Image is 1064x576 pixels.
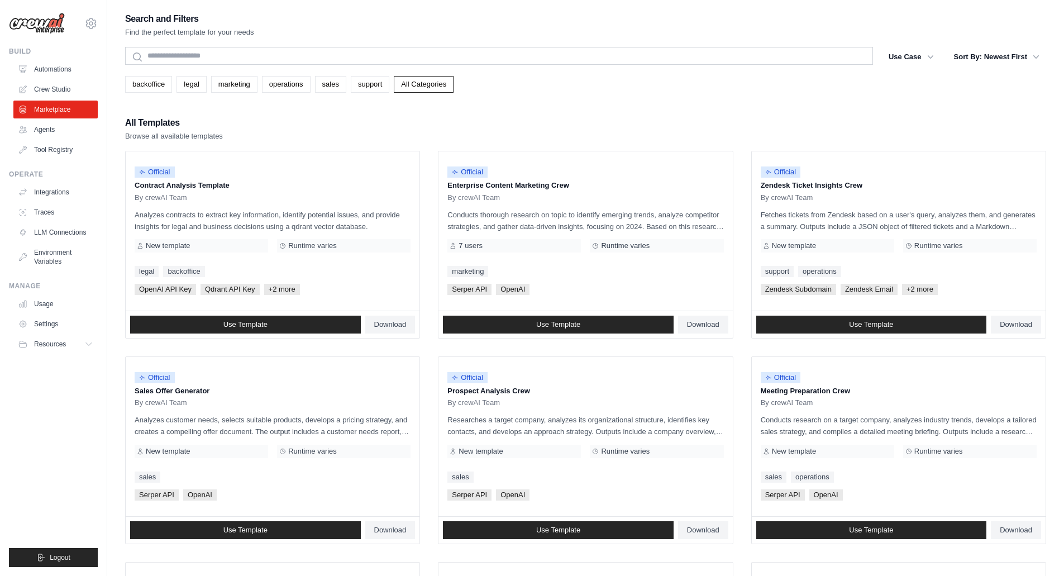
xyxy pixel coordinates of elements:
a: marketing [447,266,488,277]
span: By crewAI Team [135,193,187,202]
span: New template [146,447,190,456]
h2: All Templates [125,115,223,131]
a: sales [135,472,160,483]
a: Usage [13,295,98,313]
a: Settings [13,315,98,333]
span: +2 more [902,284,938,295]
p: Conducts thorough research on topic to identify emerging trends, analyze competitor strategies, a... [447,209,723,232]
span: +2 more [264,284,300,295]
a: Marketplace [13,101,98,118]
a: backoffice [163,266,204,277]
span: New template [772,447,816,456]
span: Serper API [447,489,492,501]
span: OpenAI [809,489,843,501]
a: Use Template [130,316,361,334]
div: Build [9,47,98,56]
span: Zendesk Email [841,284,898,295]
span: Use Template [849,320,893,329]
span: Runtime varies [914,241,963,250]
a: Use Template [443,521,674,539]
span: By crewAI Team [447,193,500,202]
span: By crewAI Team [761,398,813,407]
a: Download [991,521,1041,539]
button: Resources [13,335,98,353]
span: Use Template [849,526,893,535]
p: Analyzes customer needs, selects suitable products, develops a pricing strategy, and creates a co... [135,414,411,437]
a: Download [678,521,728,539]
h2: Search and Filters [125,11,254,27]
a: backoffice [125,76,172,93]
a: Use Template [756,316,987,334]
span: Download [687,526,719,535]
p: Fetches tickets from Zendesk based on a user's query, analyzes them, and generates a summary. Out... [761,209,1037,232]
p: Prospect Analysis Crew [447,385,723,397]
p: Contract Analysis Template [135,180,411,191]
a: support [761,266,794,277]
img: Logo [9,13,65,34]
span: Runtime varies [601,241,650,250]
div: Operate [9,170,98,179]
div: Manage [9,282,98,291]
span: Serper API [447,284,492,295]
p: Researches a target company, analyzes its organizational structure, identifies key contacts, and ... [447,414,723,437]
a: Automations [13,60,98,78]
span: Official [447,166,488,178]
span: Download [374,320,407,329]
span: Runtime varies [914,447,963,456]
span: Runtime varies [288,447,337,456]
a: Use Template [443,316,674,334]
a: Use Template [756,521,987,539]
a: Traces [13,203,98,221]
p: Sales Offer Generator [135,385,411,397]
a: LLM Connections [13,223,98,241]
a: Crew Studio [13,80,98,98]
span: Use Template [536,526,580,535]
p: Find the perfect template for your needs [125,27,254,38]
a: Integrations [13,183,98,201]
a: sales [761,472,786,483]
span: Resources [34,340,66,349]
span: New template [459,447,503,456]
span: Official [135,372,175,383]
a: Environment Variables [13,244,98,270]
a: sales [315,76,346,93]
a: support [351,76,389,93]
button: Logout [9,548,98,567]
a: legal [176,76,206,93]
span: OpenAI API Key [135,284,196,295]
span: OpenAI [496,489,529,501]
span: Download [374,526,407,535]
span: Download [1000,526,1032,535]
p: Zendesk Ticket Insights Crew [761,180,1037,191]
span: Download [1000,320,1032,329]
span: Official [761,166,801,178]
span: By crewAI Team [447,398,500,407]
p: Browse all available templates [125,131,223,142]
span: Use Template [223,526,268,535]
span: New template [146,241,190,250]
span: By crewAI Team [761,193,813,202]
span: New template [772,241,816,250]
span: By crewAI Team [135,398,187,407]
span: Logout [50,553,70,562]
span: 7 users [459,241,483,250]
p: Enterprise Content Marketing Crew [447,180,723,191]
p: Meeting Preparation Crew [761,385,1037,397]
button: Sort By: Newest First [947,47,1046,67]
span: OpenAI [183,489,217,501]
span: Serper API [761,489,805,501]
span: Serper API [135,489,179,501]
a: operations [798,266,841,277]
a: operations [262,76,311,93]
span: Official [447,372,488,383]
a: Agents [13,121,98,139]
span: Download [687,320,719,329]
span: Qdrant API Key [201,284,260,295]
a: marketing [211,76,257,93]
span: Official [135,166,175,178]
a: legal [135,266,159,277]
a: Download [365,521,416,539]
a: sales [447,472,473,483]
a: Download [678,316,728,334]
span: Zendesk Subdomain [761,284,836,295]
